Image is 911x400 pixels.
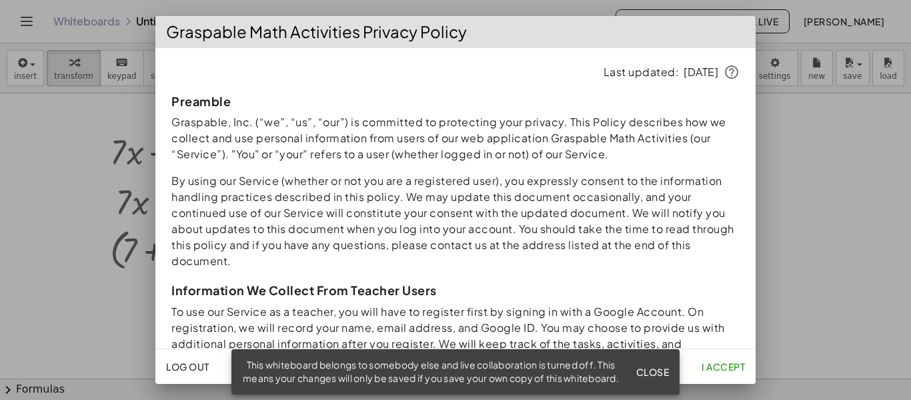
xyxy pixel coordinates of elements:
[161,355,215,379] button: Log Out
[242,359,620,385] div: This whiteboard belongs to somebody else and live collaboration is turned off. This means your ch...
[171,93,740,109] h3: Preamble
[171,282,740,298] h3: Information We Collect From Teacher Users
[155,16,756,48] div: Graspable Math Activities Privacy Policy
[702,361,745,373] span: I accept
[630,360,674,384] button: Close
[696,355,750,379] button: I accept
[171,64,740,80] p: Last updated: [DATE]
[171,114,740,162] p: Graspable, Inc. (“we”, “us”, “our”) is committed to protecting your privacy. This Policy describe...
[636,366,669,378] span: Close
[166,361,209,373] span: Log Out
[171,173,740,269] p: By using our Service (whether or not you are a registered user), you expressly consent to the inf...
